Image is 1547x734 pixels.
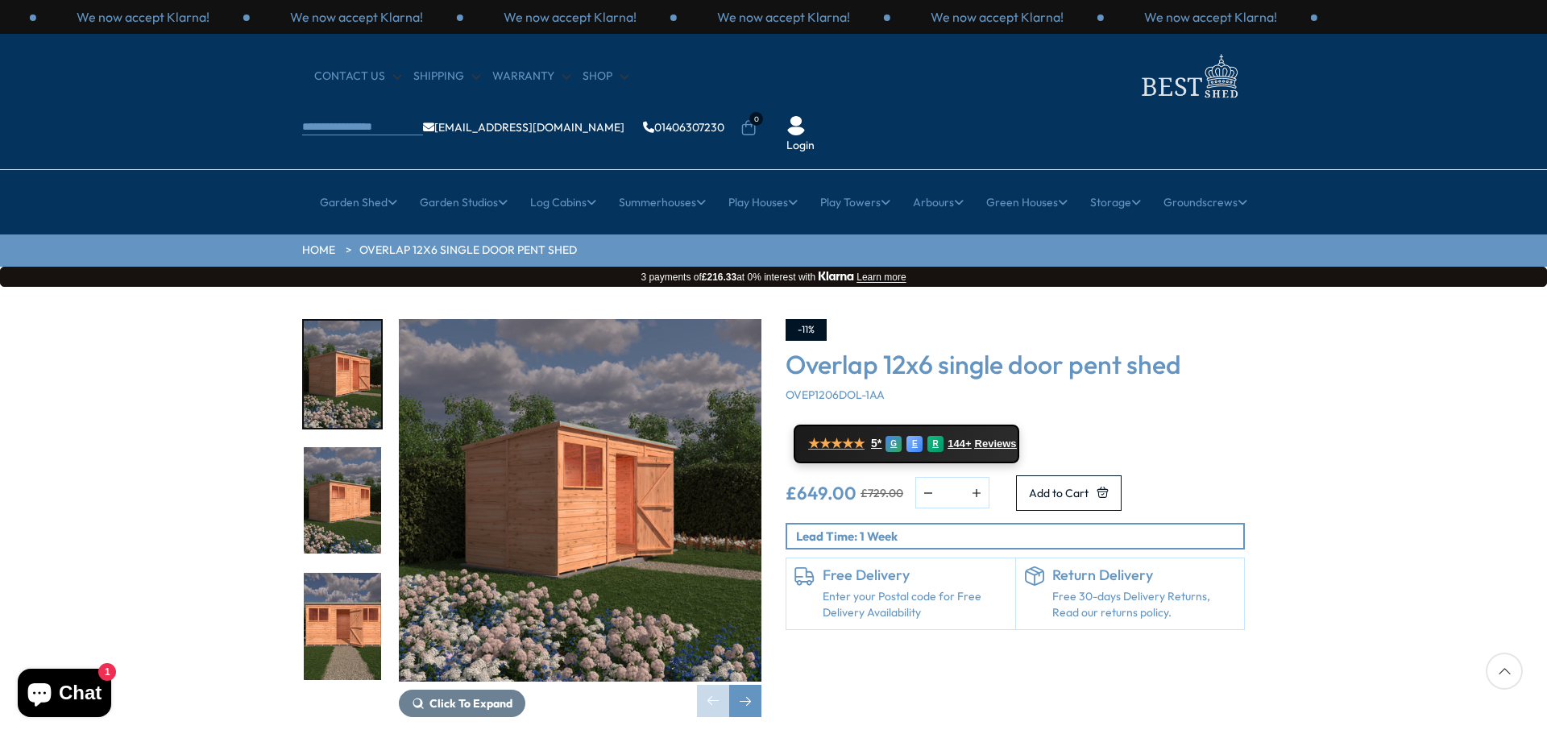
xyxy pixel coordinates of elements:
div: 1 / 3 [36,8,250,26]
span: Click To Expand [429,696,512,711]
a: 0 [740,120,757,136]
button: Click To Expand [399,690,525,717]
div: 1 / 13 [399,319,761,717]
span: ★★★★★ [808,436,865,451]
span: OVEP1206DOL-1AA [786,388,885,402]
p: We now accept Klarna! [717,8,850,26]
a: Play Houses [728,182,798,222]
a: HOME [302,243,335,259]
div: 2 / 13 [302,446,383,556]
a: ★★★★★ 5* G E R 144+ Reviews [794,425,1019,463]
p: We now accept Klarna! [931,8,1064,26]
img: Overlap 12x6 single door pent shed [399,319,761,682]
h6: Return Delivery [1052,566,1237,584]
a: Shop [583,68,628,85]
a: Storage [1090,182,1141,222]
div: 3 / 3 [463,8,677,26]
img: Overlap_Pent_12x6_windows_GardenLH-SHUT_e78098a6-1b68-484a-af08-3240c4f3625d_200x200.jpg [304,447,381,554]
img: logo [1132,50,1245,102]
div: -11% [786,319,827,341]
p: We now accept Klarna! [290,8,423,26]
div: 1 / 3 [677,8,890,26]
button: Add to Cart [1016,475,1122,511]
p: Lead Time: 1 Week [796,528,1243,545]
del: £729.00 [861,487,903,499]
img: Overlap_Pent_12x6_windows_Gardenfront_200x200.jpg [304,573,381,680]
p: Free 30-days Delivery Returns, Read our returns policy. [1052,589,1237,620]
img: Overlap_Pent_12x6_windows_GardenLH_3ea7762f-63bf-4a20-b088-10432d3c7e31_200x200.jpg [304,321,381,428]
a: Arbours [913,182,964,222]
p: We now accept Klarna! [1144,8,1277,26]
div: G [885,436,902,452]
a: Green Houses [986,182,1068,222]
a: Summerhouses [619,182,706,222]
div: 3 / 13 [302,571,383,682]
span: 144+ [948,437,971,450]
p: We now accept Klarna! [504,8,637,26]
a: Overlap 12x6 single door pent shed [359,243,577,259]
p: We now accept Klarna! [77,8,209,26]
img: User Icon [786,116,806,135]
div: R [927,436,944,452]
ins: £649.00 [786,484,856,502]
a: 01406307230 [643,122,724,133]
h3: Overlap 12x6 single door pent shed [786,349,1245,379]
span: Add to Cart [1029,487,1089,499]
a: [EMAIL_ADDRESS][DOMAIN_NAME] [423,122,624,133]
a: Garden Studios [420,182,508,222]
a: Garden Shed [320,182,397,222]
div: 2 / 3 [890,8,1104,26]
span: Reviews [975,437,1017,450]
div: 2 / 3 [250,8,463,26]
div: E [906,436,923,452]
a: Shipping [413,68,480,85]
a: Log Cabins [530,182,596,222]
div: Next slide [729,685,761,717]
div: Previous slide [697,685,729,717]
a: Play Towers [820,182,890,222]
a: CONTACT US [314,68,401,85]
a: Warranty [492,68,570,85]
span: 0 [749,112,763,126]
inbox-online-store-chat: Shopify online store chat [13,669,116,721]
a: Enter your Postal code for Free Delivery Availability [823,589,1007,620]
a: Groundscrews [1163,182,1247,222]
a: Login [786,138,815,154]
div: 3 / 3 [1104,8,1317,26]
div: 1 / 13 [302,319,383,429]
h6: Free Delivery [823,566,1007,584]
